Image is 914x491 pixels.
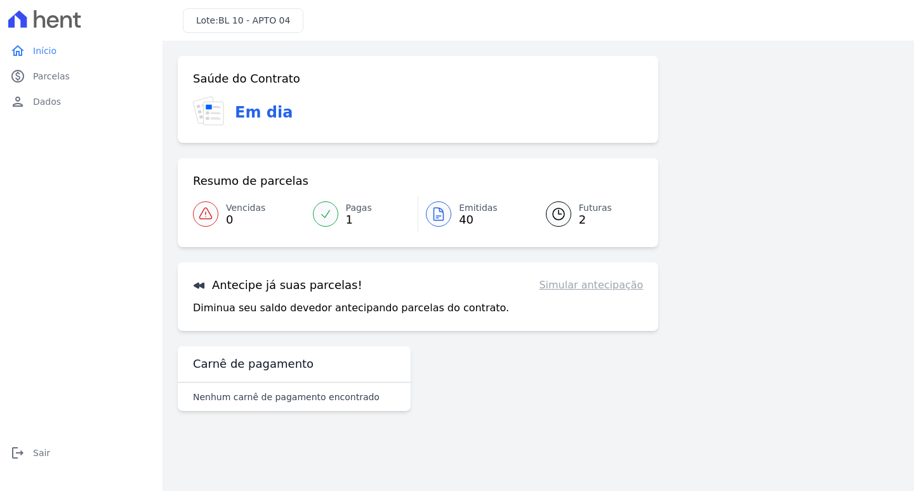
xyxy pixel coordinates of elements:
[10,69,25,84] i: paid
[5,38,157,64] a: homeInício
[5,89,157,114] a: personDados
[459,215,498,225] span: 40
[226,215,265,225] span: 0
[346,215,372,225] span: 1
[193,300,509,316] p: Diminua seu saldo devedor antecipando parcelas do contrato.
[5,440,157,466] a: logoutSair
[193,196,305,232] a: Vencidas 0
[539,278,643,293] a: Simular antecipação
[10,445,25,461] i: logout
[579,201,612,215] span: Futuras
[459,201,498,215] span: Emitidas
[10,43,25,58] i: home
[193,356,314,372] h3: Carnê de pagamento
[531,196,644,232] a: Futuras 2
[579,215,612,225] span: 2
[305,196,418,232] a: Pagas 1
[226,201,265,215] span: Vencidas
[33,44,56,57] span: Início
[218,15,290,25] span: BL 10 - APTO 04
[196,14,290,27] h3: Lote:
[10,94,25,109] i: person
[235,101,293,124] h3: Em dia
[33,95,61,108] span: Dados
[33,447,50,459] span: Sair
[5,64,157,89] a: paidParcelas
[193,71,300,86] h3: Saúde do Contrato
[418,196,531,232] a: Emitidas 40
[33,70,70,83] span: Parcelas
[193,278,362,293] h3: Antecipe já suas parcelas!
[193,173,308,189] h3: Resumo de parcelas
[346,201,372,215] span: Pagas
[193,391,380,403] p: Nenhum carnê de pagamento encontrado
